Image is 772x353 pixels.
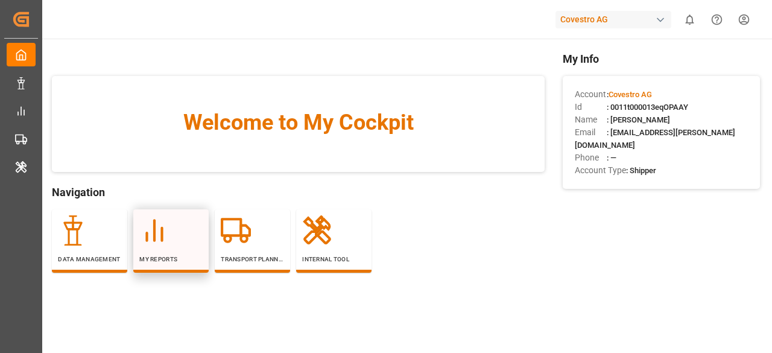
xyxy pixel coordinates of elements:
span: Id [575,101,607,113]
span: : [EMAIL_ADDRESS][PERSON_NAME][DOMAIN_NAME] [575,128,735,150]
span: Covestro AG [609,90,652,99]
button: Covestro AG [555,8,676,31]
button: Help Center [703,6,730,33]
p: Internal Tool [302,255,365,264]
button: show 0 new notifications [676,6,703,33]
span: : [PERSON_NAME] [607,115,670,124]
span: Account [575,88,607,101]
p: My Reports [139,255,203,264]
span: : Shipper [626,166,656,175]
span: Name [575,113,607,126]
span: My Info [563,51,760,67]
span: Phone [575,151,607,164]
div: Covestro AG [555,11,671,28]
p: Transport Planner [221,255,284,264]
span: : [607,90,652,99]
span: : 0011t000013eqOPAAY [607,103,688,112]
span: Account Type [575,164,626,177]
span: Email [575,126,607,139]
p: Data Management [58,255,121,264]
span: Navigation [52,184,545,200]
span: Welcome to My Cockpit [76,106,520,139]
span: : — [607,153,616,162]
